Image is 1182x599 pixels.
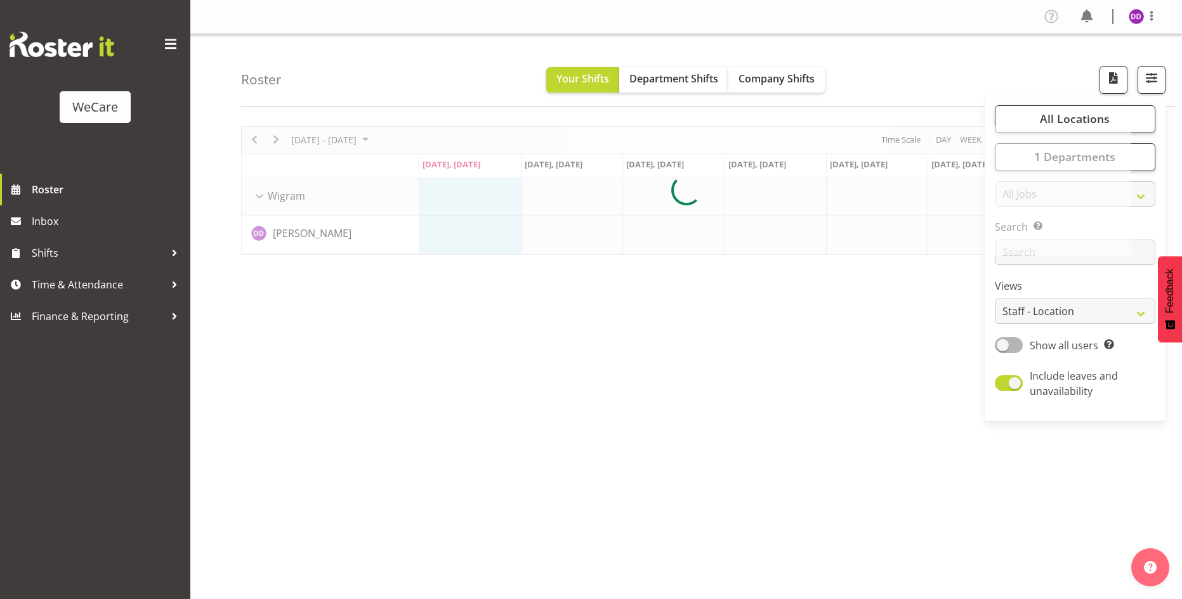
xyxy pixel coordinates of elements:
[995,105,1155,133] button: All Locations
[1100,66,1127,94] button: Download a PDF of the roster according to the set date range.
[32,275,165,294] span: Time & Attendance
[32,307,165,326] span: Finance & Reporting
[1129,9,1144,24] img: demi-dumitrean10946.jpg
[619,67,728,93] button: Department Shifts
[1138,66,1166,94] button: Filter Shifts
[32,243,165,262] span: Shifts
[241,72,282,87] h4: Roster
[32,212,184,231] span: Inbox
[546,67,619,93] button: Your Shifts
[1158,256,1182,342] button: Feedback - Show survey
[1030,338,1098,352] span: Show all users
[739,72,815,86] span: Company Shifts
[995,278,1155,293] label: Views
[728,67,825,93] button: Company Shifts
[72,98,118,117] div: WeCare
[1144,561,1157,574] img: help-xxl-2.png
[10,32,114,57] img: Rosterit website logo
[1030,369,1118,398] span: Include leaves and unavailability
[556,72,609,86] span: Your Shifts
[1164,269,1176,313] span: Feedback
[32,180,184,199] span: Roster
[629,72,718,86] span: Department Shifts
[1040,111,1110,126] span: All Locations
